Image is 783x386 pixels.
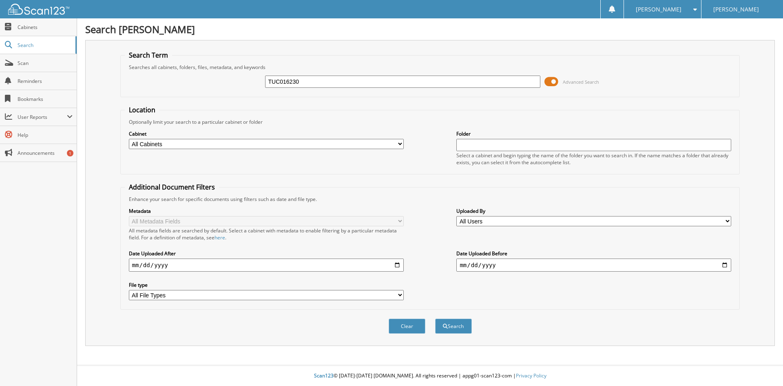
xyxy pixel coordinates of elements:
[456,130,731,137] label: Folder
[435,319,472,334] button: Search
[125,64,736,71] div: Searches all cabinets, folders, files, metadata, and keywords
[713,7,759,12] span: [PERSON_NAME]
[456,259,731,272] input: end
[215,234,225,241] a: here
[742,347,783,386] iframe: Chat Widget
[563,79,599,85] span: Advanced Search
[67,150,73,156] div: 1
[636,7,681,12] span: [PERSON_NAME]
[18,60,73,67] span: Scan
[125,196,736,203] div: Enhance your search for specific documents using filters such as date and file type.
[129,259,404,272] input: start
[125,183,219,192] legend: Additional Document Filters
[8,4,69,15] img: scan123-logo-white.svg
[18,132,73,138] span: Help
[18,78,73,85] span: Reminders
[129,130,404,137] label: Cabinet
[125,105,159,114] legend: Location
[18,42,71,49] span: Search
[85,22,775,36] h1: Search [PERSON_NAME]
[129,208,404,214] label: Metadata
[129,227,404,241] div: All metadata fields are searched by default. Select a cabinet with metadata to enable filtering b...
[456,250,731,257] label: Date Uploaded Before
[125,51,172,60] legend: Search Term
[18,24,73,31] span: Cabinets
[18,114,67,120] span: User Reports
[456,208,731,214] label: Uploaded By
[77,366,783,386] div: © [DATE]-[DATE] [DOMAIN_NAME]. All rights reserved | appg01-scan123-com |
[18,96,73,103] span: Bookmarks
[129,250,404,257] label: Date Uploaded After
[389,319,425,334] button: Clear
[18,149,73,156] span: Announcements
[129,281,404,288] label: File type
[314,372,334,379] span: Scan123
[125,118,736,125] div: Optionally limit your search to a particular cabinet or folder
[456,152,731,166] div: Select a cabinet and begin typing the name of the folder you want to search in. If the name match...
[516,372,546,379] a: Privacy Policy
